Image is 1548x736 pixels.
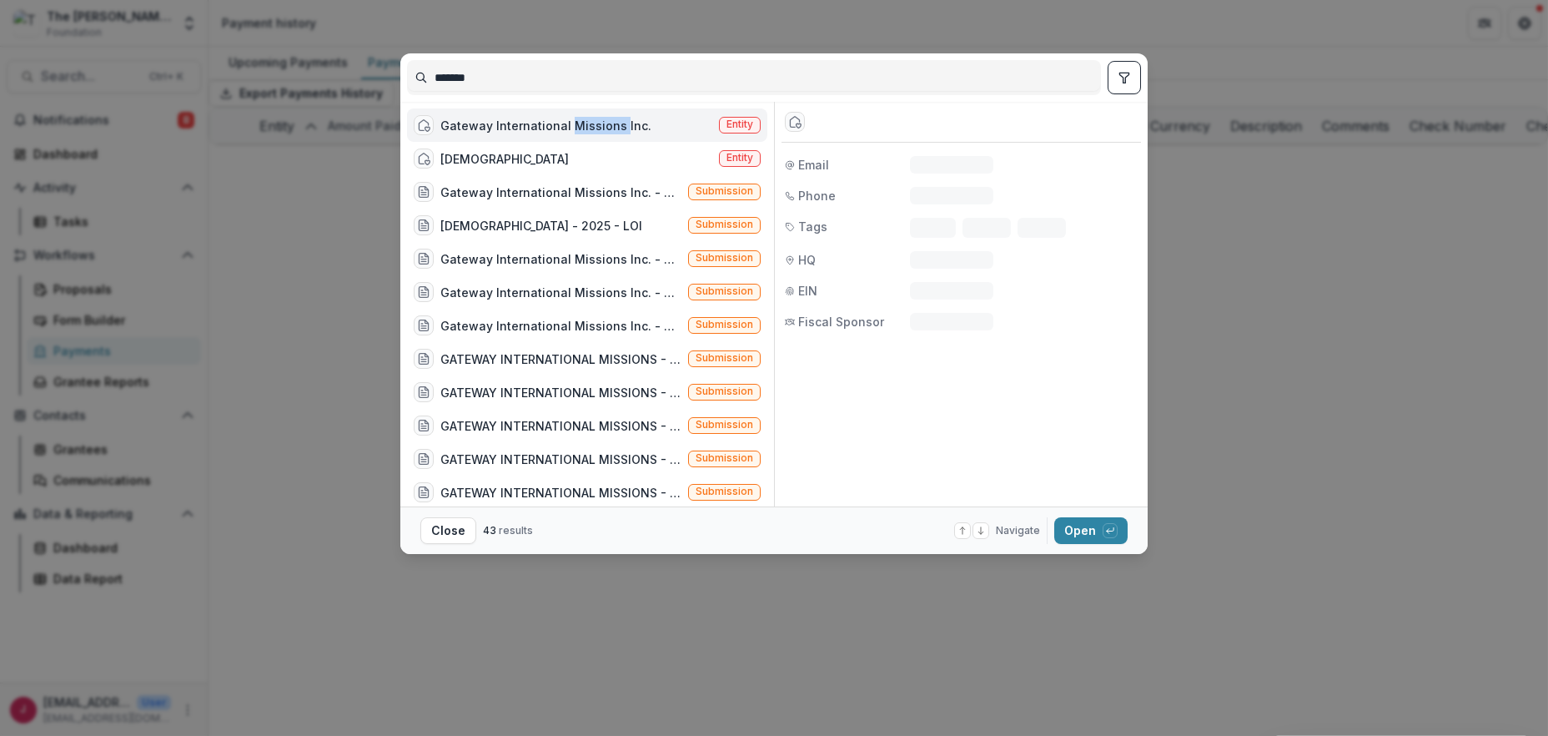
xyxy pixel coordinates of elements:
[440,384,681,401] div: GATEWAY INTERNATIONAL MISSIONS - Grant - [DATE]
[440,417,681,435] div: GATEWAY INTERNATIONAL MISSIONS - Grant - [DATE]
[798,218,827,235] span: Tags
[726,152,753,164] span: Entity
[1054,517,1128,544] button: Open
[798,251,816,269] span: HQ
[696,352,753,364] span: Submission
[440,317,681,335] div: Gateway International Missions Inc. - 2023 - The [PERSON_NAME] Foundation Grant Proposal Application
[696,252,753,264] span: Submission
[420,517,476,544] button: Close
[696,386,753,397] span: Submission
[440,217,642,234] div: [DEMOGRAPHIC_DATA] - 2025 - LOI
[499,524,533,537] span: results
[483,524,496,537] span: 43
[440,150,569,168] div: [DEMOGRAPHIC_DATA]
[440,284,681,301] div: Gateway International Missions Inc. - 2024 - The [PERSON_NAME] Foundation Grant Proposal Application
[696,319,753,330] span: Submission
[696,285,753,297] span: Submission
[440,451,681,468] div: GATEWAY INTERNATIONAL MISSIONS - Grant - [DATE]
[440,350,681,368] div: GATEWAY INTERNATIONAL MISSIONS - Grant - [DATE]
[440,184,681,201] div: Gateway International Missions Inc. - 2025 - The [PERSON_NAME] Foundation Grant Proposal Application
[798,282,817,300] span: EIN
[696,219,753,230] span: Submission
[726,118,753,130] span: Entity
[696,486,753,497] span: Submission
[1108,61,1141,94] button: toggle filters
[798,313,884,330] span: Fiscal Sponsor
[696,452,753,464] span: Submission
[440,117,651,134] div: Gateway International Missions Inc.
[696,185,753,197] span: Submission
[798,187,836,204] span: Phone
[440,250,681,268] div: Gateway International Missions Inc. - 2024 - The [PERSON_NAME] Foundation Grant Proposal Application
[798,156,829,174] span: Email
[440,484,681,502] div: GATEWAY INTERNATIONAL MISSIONS - Grant - [DATE]
[696,419,753,431] span: Submission
[996,523,1040,538] span: Navigate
